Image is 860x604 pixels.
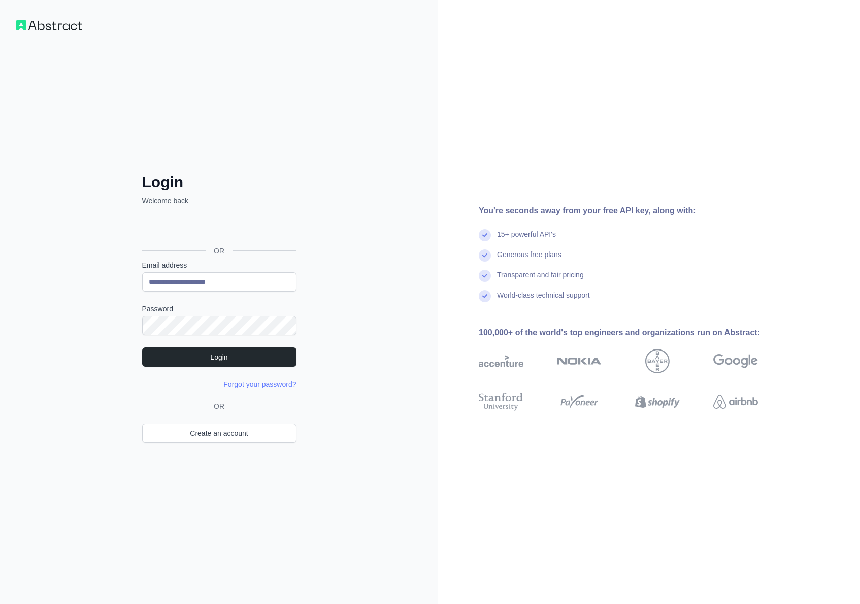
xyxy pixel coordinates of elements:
[479,327,790,339] div: 100,000+ of the world's top engineers and organizations run on Abstract:
[479,349,523,373] img: accenture
[645,349,670,373] img: bayer
[479,249,491,262] img: check mark
[223,380,296,388] a: Forgot your password?
[497,249,561,270] div: Generous free plans
[479,270,491,282] img: check mark
[142,260,296,270] label: Email address
[206,246,233,256] span: OR
[713,391,758,413] img: airbnb
[142,173,296,192] h2: Login
[497,229,556,249] div: 15+ powerful API's
[557,349,602,373] img: nokia
[479,290,491,302] img: check mark
[142,304,296,314] label: Password
[497,290,590,310] div: World-class technical support
[479,391,523,413] img: stanford university
[16,20,82,30] img: Workflow
[142,347,296,367] button: Login
[142,196,296,206] p: Welcome back
[713,349,758,373] img: google
[137,217,300,239] iframe: Sign in with Google Button
[557,391,602,413] img: payoneer
[479,205,790,217] div: You're seconds away from your free API key, along with:
[479,229,491,241] img: check mark
[142,424,296,443] a: Create an account
[635,391,680,413] img: shopify
[497,270,584,290] div: Transparent and fair pricing
[210,401,228,411] span: OR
